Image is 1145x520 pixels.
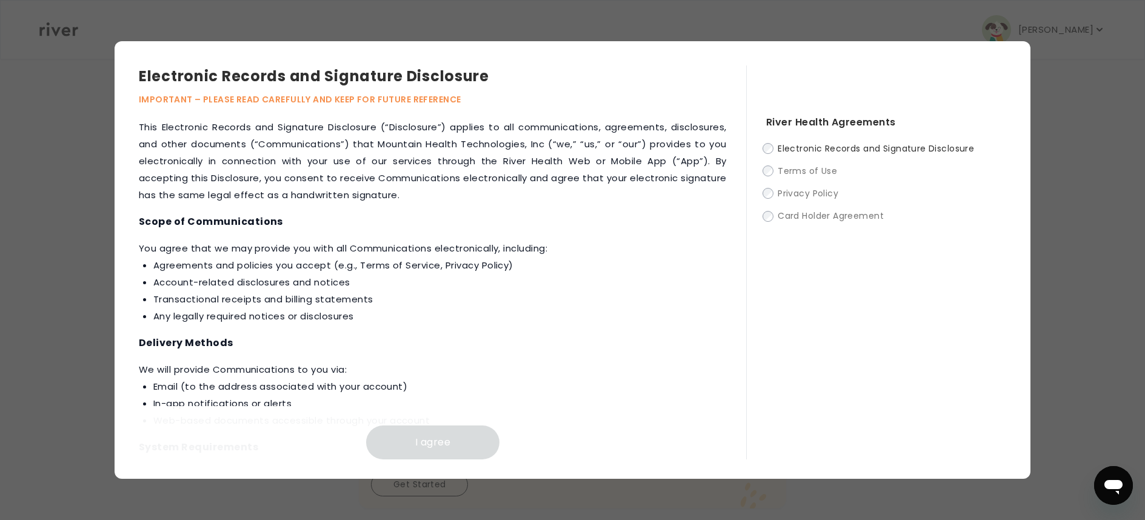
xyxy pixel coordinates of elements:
span: Terms of Use [778,165,837,177]
li: Transactional receipts and billing statements [153,291,727,308]
span: Privacy Policy [778,187,838,199]
li: Any legally required notices or disclosures [153,308,727,325]
h4: Scope of Communications [139,213,727,230]
p: This Electronic Records and Signature Disclosure (“Disclosure”) applies to all communications, ag... [139,119,727,204]
li: Agreements and policies you accept (e.g., Terms of Service, Privacy Policy) [153,257,727,274]
p: IMPORTANT – PLEASE READ CAREFULLY AND KEEP FOR FUTURE REFERENCE [139,92,746,107]
button: I agree [366,425,499,459]
h3: Electronic Records and Signature Disclosure [139,65,746,87]
iframe: Button to launch messaging window [1094,466,1133,505]
li: Email (to the address associated with your account) [153,378,727,395]
span: Electronic Records and Signature Disclosure [778,142,974,155]
p: ‍You agree that we may provide you with all Communications electronically, including: [139,240,727,325]
p: ‍We will provide Communications to you via: [139,361,727,429]
h4: River Health Agreements [766,114,1006,131]
span: Card Holder Agreement [778,210,884,222]
li: Account-related disclosures and notices [153,274,727,291]
li: In-app notifications or alerts [153,395,727,412]
h4: Delivery Methods [139,335,727,352]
